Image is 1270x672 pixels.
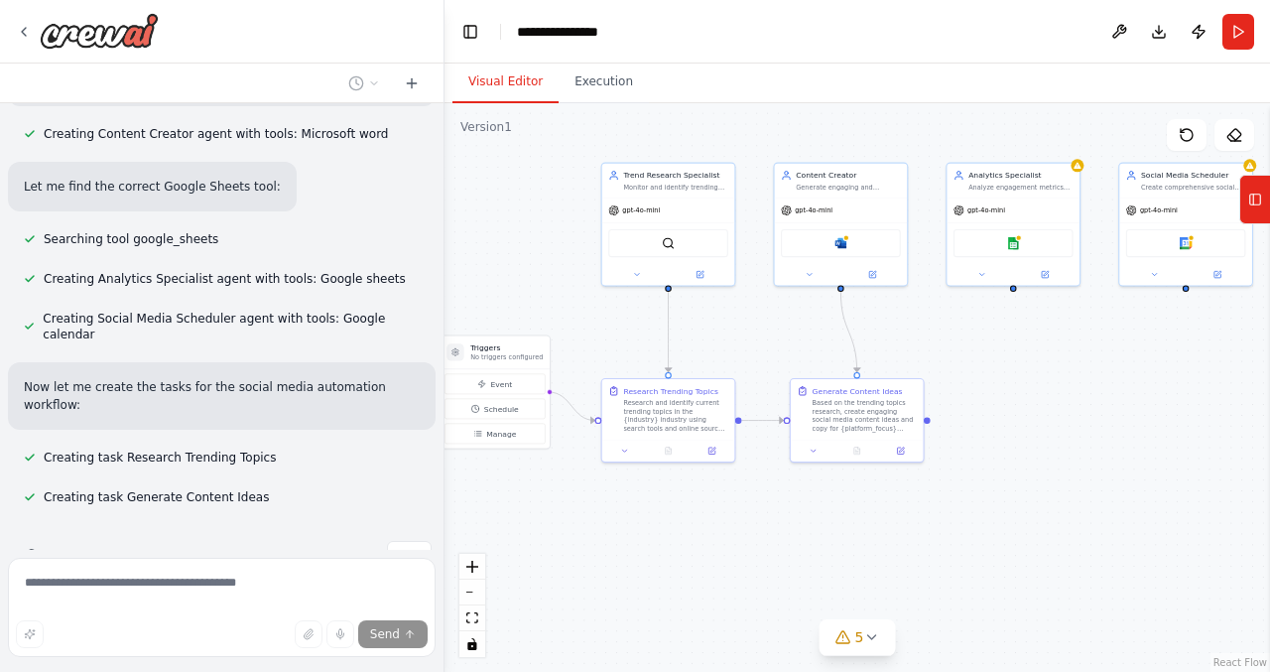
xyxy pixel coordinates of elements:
[1187,268,1247,281] button: Open in side panel
[459,554,485,657] div: React Flow controls
[48,548,110,564] span: Thinking...
[326,620,354,648] button: Click to speak your automation idea
[968,183,1073,192] div: Analyze engagement metrics and social media performance data to identify optimal posting times, c...
[601,378,736,463] div: Research Trending TopicsResearch and identify current trending topics in the {industry} industry ...
[834,237,847,250] img: Microsoft word
[44,489,269,505] span: Creating task Generate Content Ideas
[340,71,388,95] button: Switch to previous chat
[459,580,485,605] button: zoom out
[790,378,925,463] div: Generate Content IdeasBased on the trending topics research, create engaging social media content...
[663,292,674,372] g: Edge from 0ddb9a78-e43c-485a-834b-b669eeabb80d to abc88fde-fcc9-4eeb-aeba-702cf83e21bc
[813,399,917,434] div: Based on the trending topics research, create engaging social media content ideas and copy for {p...
[1118,163,1253,287] div: Social Media SchedulerCreate comprehensive social media publishing schedules and coordinate conte...
[646,445,692,458] button: No output available
[549,387,595,426] g: Edge from triggers to abc88fde-fcc9-4eeb-aeba-702cf83e21bc
[370,626,400,642] span: Send
[968,170,1073,181] div: Analytics Specialist
[623,386,717,397] div: Research Trending Topics
[295,620,322,648] button: Upload files
[855,627,864,647] span: 5
[670,268,730,281] button: Open in side panel
[694,445,730,458] button: Open in side panel
[444,424,545,445] button: Manage
[1014,268,1075,281] button: Open in side panel
[24,378,420,414] p: Now let me create the tasks for the social media automation workflow:
[44,271,406,287] span: Creating Analytics Specialist agent with tools: Google sheets
[452,62,559,103] button: Visual Editor
[813,386,903,397] div: Generate Content Ideas
[796,183,900,192] div: Generate engaging and platform-specific social media content ideas and copy based on trending top...
[44,126,388,142] span: Creating Content Creator agent with tools: Microsoft word
[460,119,512,135] div: Version 1
[444,399,545,420] button: Schedule
[1141,183,1245,192] div: Create comprehensive social media publishing schedules and coordinate content distribution across...
[358,620,428,648] button: Send
[16,620,44,648] button: Improve this prompt
[559,62,649,103] button: Execution
[44,450,276,466] span: Creating task Research Trending Topics
[601,163,736,287] div: Trend Research SpecialistMonitor and identify trending topics in the {industry} industry by resea...
[1140,206,1178,215] span: gpt-4o-mini
[841,268,902,281] button: Open in side panel
[459,631,485,657] button: toggle interactivity
[773,163,908,287] div: Content CreatorGenerate engaging and platform-specific social media content ideas and copy based ...
[820,619,896,656] button: 5
[517,22,619,42] nav: breadcrumb
[741,415,783,426] g: Edge from abc88fde-fcc9-4eeb-aeba-702cf83e21bc to 46d127b8-5506-4934-abf6-582df1cebec7
[44,231,218,247] span: Searching tool google_sheets
[24,178,281,196] p: Let me find the correct Google Sheets tool:
[622,206,660,215] span: gpt-4o-mini
[623,399,727,434] div: Research and identify current trending topics in the {industry} industry using search tools and o...
[835,292,862,372] g: Edge from 9a5ea20b-b18c-4409-b507-b9fb1d7914c5 to 46d127b8-5506-4934-abf6-582df1cebec7
[967,206,1005,215] span: gpt-4o-mini
[946,163,1080,287] div: Analytics SpecialistAnalyze engagement metrics and social media performance data to identify opti...
[1180,237,1193,250] img: Google calendar
[623,170,727,181] div: Trend Research Specialist
[490,378,512,389] span: Event
[396,71,428,95] button: Start a new chat
[40,13,159,49] img: Logo
[396,548,423,564] span: Stop
[796,170,900,181] div: Content Creator
[1007,237,1020,250] img: Google sheets
[486,428,516,439] span: Manage
[444,374,545,395] button: Event
[470,342,543,353] h3: Triggers
[1213,657,1267,668] a: React Flow attribution
[882,445,919,458] button: Open in side panel
[440,335,551,449] div: TriggersNo triggers configuredEventScheduleManage
[623,183,727,192] div: Monitor and identify trending topics in the {industry} industry by researching current news, soci...
[1141,170,1245,181] div: Social Media Scheduler
[456,18,484,46] button: Hide left sidebar
[795,206,832,215] span: gpt-4o-mini
[834,445,880,458] button: No output available
[662,237,675,250] img: SerperDevTool
[470,353,543,362] p: No triggers configured
[459,605,485,631] button: fit view
[43,311,420,342] span: Creating Social Media Scheduler agent with tools: Google calendar
[484,403,519,414] span: Schedule
[459,554,485,580] button: zoom in
[387,541,432,571] button: Stop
